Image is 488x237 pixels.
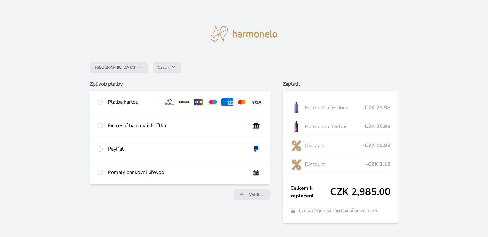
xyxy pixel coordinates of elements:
[330,186,390,198] span: CZK 2,985.00
[290,100,303,116] img: CLEAN_PROBIO_se_stinem_x-lo.jpg
[305,123,364,130] span: Harmonelo Detox
[305,142,362,149] span: Discount
[249,192,265,197] span: Vrátit se
[250,122,262,129] img: onlineBanking_CZ.svg
[90,80,270,88] h6: Způsob platby
[365,104,390,111] span: CZK 21.98
[207,98,219,106] img: maestro.svg
[283,80,398,88] h6: Zaplatit
[221,98,233,106] img: amex.svg
[108,145,245,153] div: PayPal
[234,189,270,200] a: Vrátit se
[90,62,148,73] button: [GEOGRAPHIC_DATA]
[108,122,245,129] div: Expresní banková tlačítka
[305,161,365,168] span: Discount
[363,142,390,149] span: -CZK 10.99
[108,169,245,176] div: Pomalý bankovní převod
[298,207,380,214] span: Transakce je zabezpečena připojením SSL
[290,156,303,172] img: discount-lo.png
[290,184,330,200] span: Celkem k zaplacení
[164,98,176,106] img: diners.svg
[290,137,303,154] img: discount-lo.png
[366,161,390,168] span: -CZK 3.12
[193,98,204,106] img: jcb.svg
[250,145,262,153] img: paypal.svg
[250,169,262,176] img: bankTransfer_IBAN.svg
[250,98,262,106] img: visa.svg
[178,98,190,106] img: discover.svg
[95,65,135,70] span: [GEOGRAPHIC_DATA]
[211,26,278,42] img: logo.svg
[236,98,248,106] img: mc.svg
[158,65,169,70] span: Czech
[153,62,181,73] button: Czech
[305,104,364,111] span: Harmonelo Probio
[108,98,158,106] div: Platba kartou
[290,119,303,135] img: DETOX_se_stinem_x-lo.jpg
[365,123,390,130] span: CZK 21.98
